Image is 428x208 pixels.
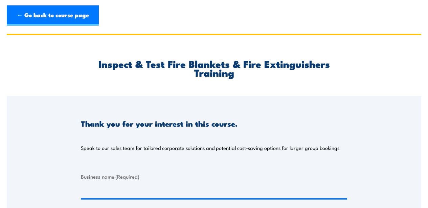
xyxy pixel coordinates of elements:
[7,5,99,26] a: ← Go back to course page
[81,120,238,127] h3: Thank you for your interest in this course.
[115,173,139,180] span: (Required)
[81,171,347,181] label: Business name
[81,145,339,151] p: Speak to our sales team for tailored corporate solutions and potential cost-saving options for la...
[81,59,347,77] h2: Inspect & Test Fire Blankets & Fire Extinguishers Training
